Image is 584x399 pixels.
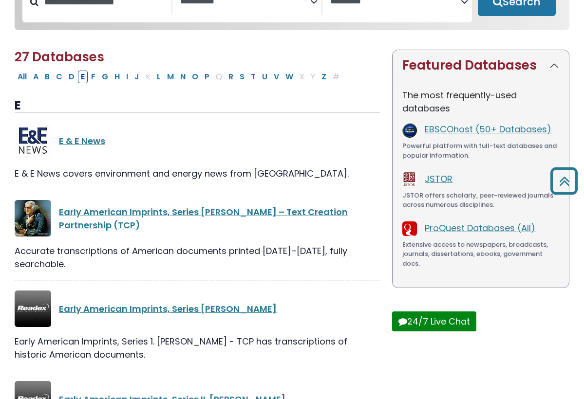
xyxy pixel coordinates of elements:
button: Filter Results R [226,71,236,83]
div: Accurate transcriptions of American documents printed [DATE]–[DATE], fully searchable. [15,244,380,271]
button: Filter Results E [78,71,88,83]
button: Filter Results L [154,71,164,83]
a: Early American Imprints, Series [PERSON_NAME] – Text Creation Partnership (TCP) [59,206,348,231]
div: Extensive access to newspapers, broadcasts, journals, dissertations, ebooks, government docs. [402,240,559,269]
button: Filter Results C [53,71,65,83]
a: E & E News [59,135,105,147]
button: Featured Databases [393,50,569,81]
button: All [15,71,30,83]
div: Early American Imprints, Series 1. [PERSON_NAME] - TCP has transcriptions of historic American do... [15,335,380,361]
button: Filter Results A [30,71,41,83]
button: Filter Results O [189,71,201,83]
div: Powerful platform with full-text databases and popular information. [402,141,559,160]
div: JSTOR offers scholarly, peer-reviewed journals across numerous disciplines. [402,191,559,210]
button: Filter Results H [112,71,123,83]
button: Filter Results I [123,71,131,83]
a: JSTOR [425,173,452,185]
button: Filter Results W [283,71,296,83]
a: Early American Imprints, Series [PERSON_NAME] [59,303,277,315]
button: Filter Results N [177,71,188,83]
button: Filter Results J [132,71,142,83]
button: Filter Results S [237,71,247,83]
a: EBSCOhost (50+ Databases) [425,123,551,135]
button: Filter Results V [271,71,282,83]
button: Filter Results D [66,71,77,83]
a: Back to Top [546,172,582,190]
h3: E [15,99,380,113]
div: Alpha-list to filter by first letter of database name [15,70,343,82]
button: Filter Results F [88,71,98,83]
button: Filter Results P [202,71,212,83]
button: Filter Results G [99,71,111,83]
a: ProQuest Databases (All) [425,222,535,234]
span: 27 Databases [15,48,104,66]
button: Filter Results B [42,71,53,83]
p: The most frequently-used databases [402,89,559,115]
button: Filter Results U [259,71,270,83]
button: Filter Results Z [319,71,329,83]
div: E & E News covers environment and energy news from [GEOGRAPHIC_DATA]. [15,167,380,180]
button: Filter Results T [248,71,259,83]
button: 24/7 Live Chat [392,311,476,331]
button: Filter Results M [164,71,177,83]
